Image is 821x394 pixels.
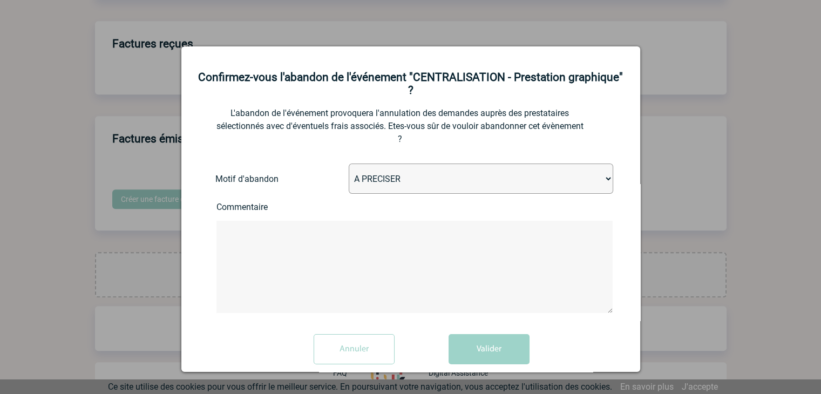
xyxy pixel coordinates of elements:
[216,107,583,146] p: L'abandon de l'événement provoquera l'annulation des demandes auprès des prestataires sélectionné...
[195,71,627,97] h2: Confirmez-vous l'abandon de l'événement "CENTRALISATION - Prestation graphique" ?
[216,202,303,212] label: Commentaire
[314,334,395,364] input: Annuler
[215,174,299,184] label: Motif d'abandon
[449,334,530,364] button: Valider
